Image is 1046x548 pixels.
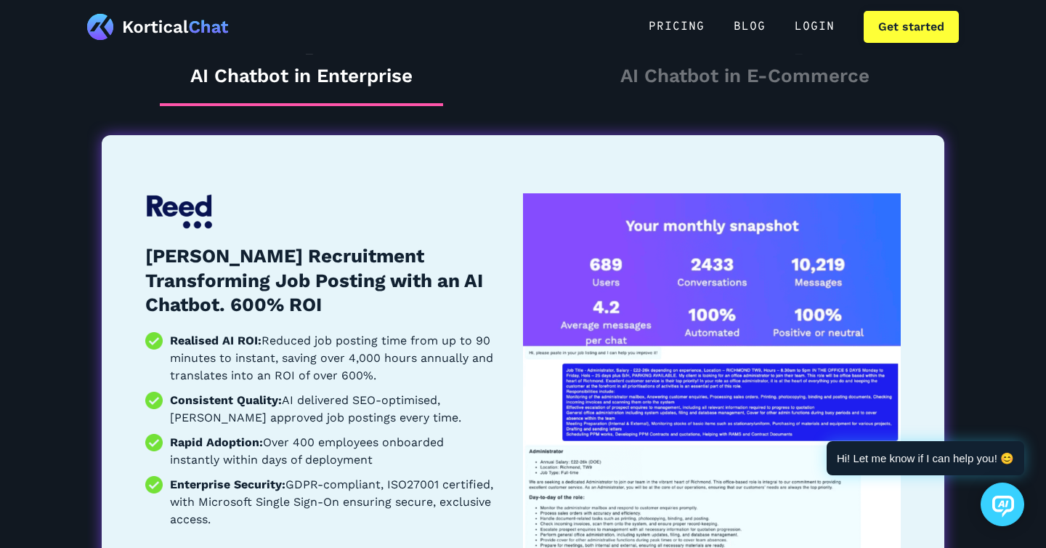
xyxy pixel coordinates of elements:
strong: Realised AI ROI: [170,334,261,347]
a: BLOG [719,11,780,43]
p: Over 400 employees onboarded instantly within days of deployment [170,434,494,469]
strong: Enterprise Security: [170,478,285,491]
p: Reduced job posting time from up to 90 minutes to instant, saving over 4,000 hours annually and t... [170,332,494,384]
a: Get started [864,11,959,43]
p: GDPR-compliant, ISO27001 certified, with Microsoft Single Sign-On ensuring secure, exclusive access. [170,476,494,528]
a: Pricing [634,11,719,43]
p: AI delivered SEO-optimised, [PERSON_NAME] approved job postings every time. [170,392,494,427]
h3: AI Chatbot in E-Commerce [603,64,886,89]
h3: AI Chatbot in Enterprise [160,64,443,89]
strong: Consistent Quality: [170,393,282,407]
strong: Rapid Adoption: [170,435,263,449]
a: Login [780,11,849,43]
h3: [PERSON_NAME] Recruitment Transforming Job Posting with an AI Chatbot. 600% ROI [145,244,494,318]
